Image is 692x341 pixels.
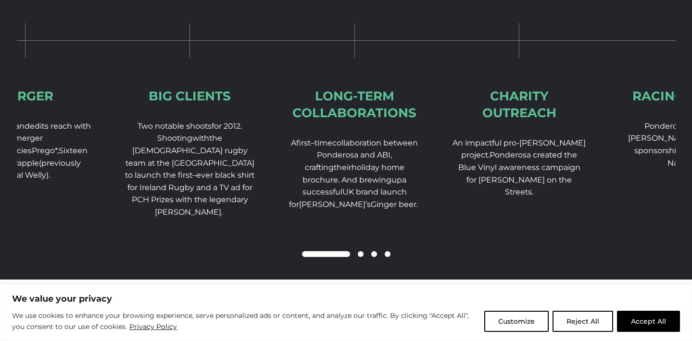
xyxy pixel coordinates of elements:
[315,138,332,147] span: time
[192,134,199,143] span: w
[302,163,404,184] span: holiday home brochure
[305,163,321,172] span: craft
[12,310,477,333] p: We use cookies to enhance your browsing experience, serve personalized ads or content, and analyz...
[371,200,418,209] span: Ginger beer.
[288,88,422,122] div: Long-term collaborations
[317,138,418,160] span: collaboration between Ponderosa and ABI
[466,175,572,197] span: for [PERSON_NAME] on the Streets.
[553,311,613,332] button: Reject All
[302,175,407,197] span: a successful
[311,138,315,147] span: –
[484,311,549,332] button: Customize
[342,163,347,172] span: e
[617,311,680,332] button: Accept All
[127,170,254,217] span: ever black shirt for Ireland Rugby and a TV ad for PCH Prizes with the legendary [PERSON_NAME].
[296,138,311,147] span: first
[289,187,407,209] span: UK brand launch for
[347,175,379,184] span: nd brew
[192,170,196,180] span: –
[299,200,371,209] span: [PERSON_NAME]’s
[149,88,231,105] div: Big Clients
[129,321,177,332] a: Privacy Policy
[347,163,352,172] span: ir
[341,175,347,184] span: A
[12,293,680,304] p: We value your privacy
[379,175,391,184] span: ing
[30,122,40,131] span: ed
[199,134,209,143] span: ith
[157,134,192,143] span: Shooting
[32,146,57,155] span: Prego*
[212,122,242,131] span: for 2012.
[458,150,580,172] span: Ponderosa created the Blue Vinyl awareness campaign
[391,175,402,184] span: up
[334,163,342,172] span: th
[291,138,296,147] span: A
[452,88,586,122] div: Charity Outreach
[390,150,392,159] span: ,
[453,138,586,160] span: An impactful pro-[PERSON_NAME] project.
[321,163,334,172] span: ing
[9,158,39,168] span: Grapple
[57,146,59,155] span: ,
[138,122,212,131] span: Two notable shoots
[338,175,340,184] span: .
